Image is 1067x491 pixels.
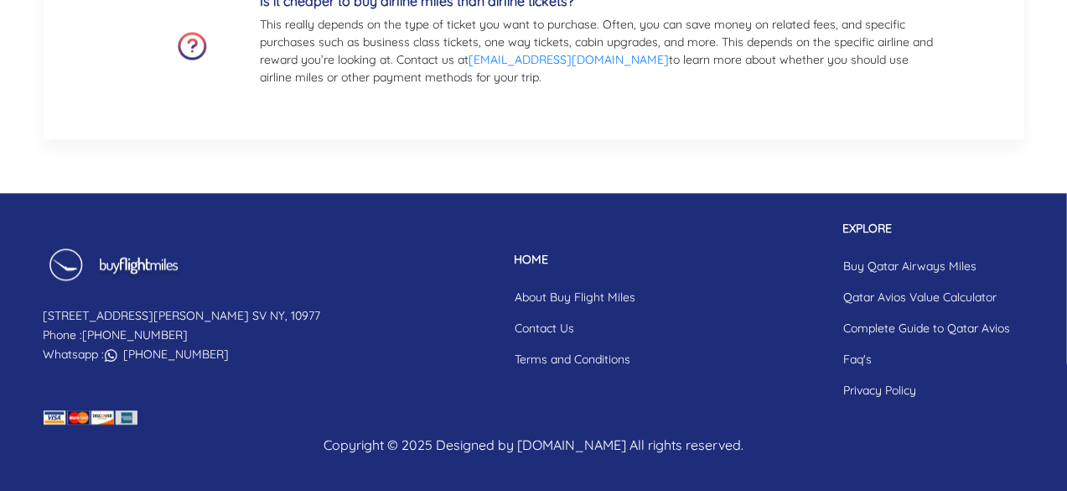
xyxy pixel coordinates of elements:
[44,306,321,364] p: [STREET_ADDRESS][PERSON_NAME] SV NY, 10977 Phone : Whatsapp :
[502,344,650,375] a: Terms and Conditions
[831,375,1024,406] a: Privacy Policy
[178,32,207,60] img: faq-icon.png
[83,327,189,342] a: [PHONE_NUMBER]
[469,52,670,67] a: [EMAIL_ADDRESS][DOMAIN_NAME]
[124,347,230,362] a: [PHONE_NUMBER]
[502,313,650,344] a: Contact Us
[831,313,1024,344] a: Complete Guide to Qatar Avios
[831,220,1024,238] p: EXPLORE
[831,282,1024,313] a: Qatar Avios Value Calculator
[502,251,650,269] p: HOME
[502,282,650,313] a: About Buy Flight Miles
[105,349,117,362] img: whatsapp icon
[44,248,182,293] img: Buy Flight Miles Footer Logo
[831,344,1024,375] a: Faq's
[44,410,137,425] img: credit card icon
[261,16,944,86] p: This really depends on the type of ticket you want to purchase. Often, you can save money on rela...
[831,251,1024,282] a: Buy Qatar Airways Miles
